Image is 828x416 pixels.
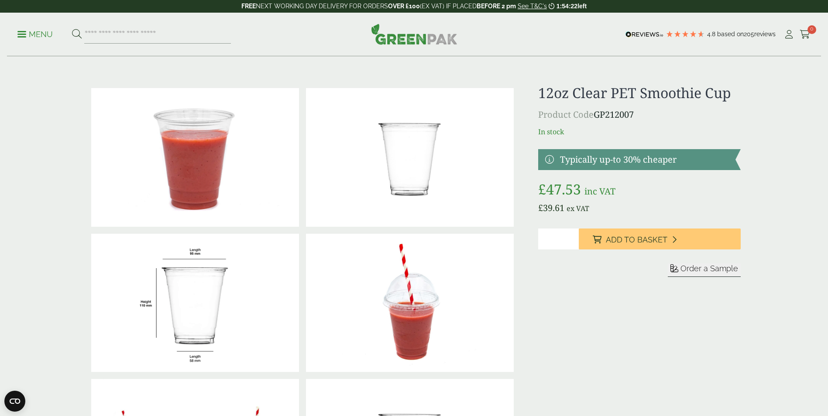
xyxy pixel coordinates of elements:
[17,29,53,38] a: Menu
[518,3,547,10] a: See T&C's
[241,3,256,10] strong: FREE
[717,31,744,38] span: Based on
[538,85,740,101] h1: 12oz Clear PET Smoothie Cup
[807,25,816,34] span: 0
[538,108,740,121] p: GP212007
[666,30,705,38] div: 4.79 Stars
[800,30,811,39] i: Cart
[17,29,53,40] p: Menu
[557,3,577,10] span: 1:54:22
[477,3,516,10] strong: BEFORE 2 pm
[538,180,546,198] span: £
[754,31,776,38] span: reviews
[783,30,794,39] i: My Account
[668,263,741,277] button: Order a Sample
[538,202,543,214] span: £
[707,31,717,38] span: 4.8
[538,202,564,214] bdi: 39.61
[606,235,667,245] span: Add to Basket
[577,3,587,10] span: left
[306,234,514,372] img: 12oz PET Smoothie Cup With Raspberry Smoothie With Domed Lid With Hole And Straw
[579,228,741,249] button: Add to Basket
[625,31,663,38] img: REVIEWS.io
[584,185,615,197] span: inc VAT
[538,109,594,120] span: Product Code
[306,88,514,227] img: 12oz Clear PET Smoothie Cup 0
[744,31,754,38] span: 205
[800,28,811,41] a: 0
[91,234,299,372] img: 12oz Smoothie
[371,24,457,44] img: GreenPak Supplies
[538,126,740,137] p: In stock
[388,3,420,10] strong: OVER £100
[680,264,738,273] span: Order a Sample
[4,391,25,412] button: Open CMP widget
[567,204,589,213] span: ex VAT
[538,180,581,198] bdi: 47.53
[91,88,299,227] img: 12oz PET Smoothie Cup With Raspberry Smoothie No Lid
